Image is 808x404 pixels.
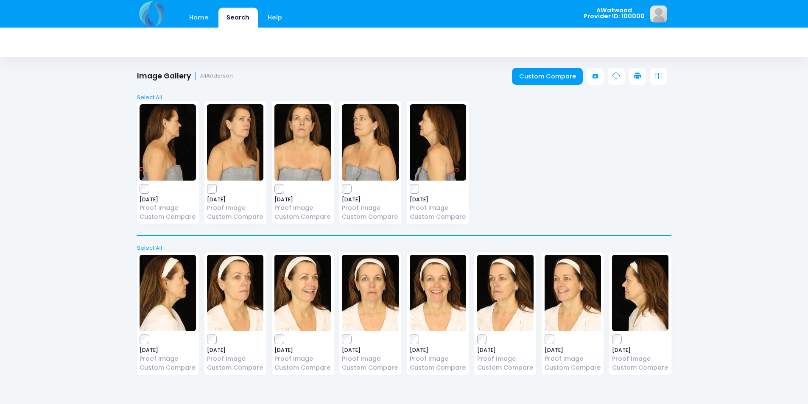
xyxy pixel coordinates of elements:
span: [DATE] [274,197,331,202]
img: image [342,255,398,331]
img: image [274,104,331,181]
a: Proof Image [140,203,196,212]
span: AWatwood Provider ID: 100000 [584,7,645,20]
a: Custom Compare [207,212,263,221]
span: [DATE] [207,197,263,202]
a: Custom Compare [410,212,466,221]
a: Proof Image [207,203,263,212]
a: Custom Compare [274,212,331,221]
span: [DATE] [410,197,466,202]
a: Search [218,8,258,28]
span: [DATE] [140,197,196,202]
a: Custom Compare [140,212,196,221]
a: Custom Compare [342,363,398,372]
span: [DATE] [545,348,601,353]
a: Custom Compare [207,363,263,372]
span: [DATE] [342,197,398,202]
a: Proof Image [140,354,196,363]
a: Custom Compare [545,363,601,372]
a: Custom Compare [477,363,534,372]
a: Custom Compare [274,363,331,372]
a: Proof Image [612,354,668,363]
img: image [140,104,196,181]
a: Proof Image [274,203,331,212]
img: image [410,255,466,331]
a: Custom Compare [612,363,668,372]
a: Proof Image [410,354,466,363]
a: Proof Image [545,354,601,363]
a: Select All [134,244,674,252]
h1: Image Gallery [137,72,233,81]
a: Proof Image [410,203,466,212]
img: image [274,255,331,331]
a: Proof Image [274,354,331,363]
span: [DATE] [410,348,466,353]
span: [DATE] [140,348,196,353]
img: image [410,104,466,181]
a: Proof Image [477,354,534,363]
span: [DATE] [342,348,398,353]
a: Custom Compare [410,363,466,372]
img: image [207,255,263,331]
a: Proof Image [207,354,263,363]
img: image [140,255,196,331]
span: [DATE] [477,348,534,353]
a: Help [259,8,290,28]
small: JillAnderson [200,73,233,79]
a: Home [181,8,217,28]
img: image [342,104,398,181]
a: Proof Image [342,203,398,212]
span: [DATE] [612,348,668,353]
img: image [650,6,667,22]
img: image [477,255,534,331]
a: Proof Image [342,354,398,363]
span: [DATE] [274,348,331,353]
a: Custom Compare [512,68,583,85]
img: image [545,255,601,331]
span: [DATE] [207,348,263,353]
img: image [612,255,668,331]
a: Custom Compare [342,212,398,221]
a: Custom Compare [140,363,196,372]
img: image [207,104,263,181]
a: Select All [134,93,674,102]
